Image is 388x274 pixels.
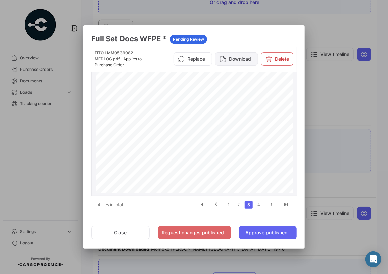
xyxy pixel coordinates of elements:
[245,201,253,209] a: 3
[265,201,278,209] a: go to next page
[91,33,297,44] h3: Full Set Docs WFPE *
[239,226,297,239] button: Approve published
[173,36,204,42] span: Pending Review
[158,226,231,239] button: Request changes published
[224,199,234,211] li: page 1
[91,196,147,213] div: 4 files in total
[261,52,293,66] button: Delete
[174,52,212,66] button: Replace
[225,201,233,209] a: 1
[210,201,223,209] a: go to previous page
[215,52,258,66] button: Download
[91,226,150,239] button: Close
[235,201,243,209] a: 2
[234,199,244,211] li: page 2
[255,201,263,209] a: 4
[365,251,381,267] div: Abrir Intercom Messenger
[244,199,254,211] li: page 3
[254,199,264,211] li: page 4
[95,50,133,61] span: FITO LMM0539982 MEDLOG.pdf
[195,201,208,209] a: go to first page
[280,201,292,209] a: go to last page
